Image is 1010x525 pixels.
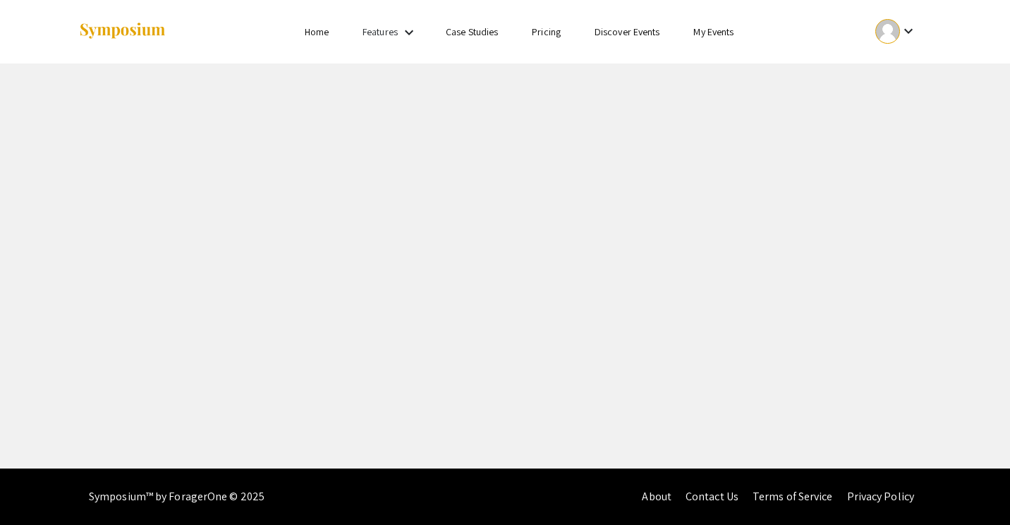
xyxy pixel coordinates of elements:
a: Contact Us [686,489,738,504]
a: Pricing [532,25,561,38]
mat-icon: Expand account dropdown [900,23,917,40]
button: Expand account dropdown [860,16,932,47]
div: Symposium™ by ForagerOne © 2025 [89,469,264,525]
a: My Events [693,25,734,38]
mat-icon: Expand Features list [401,24,418,41]
img: Symposium by ForagerOne [78,22,166,41]
a: Case Studies [446,25,498,38]
a: Home [305,25,329,38]
a: Discover Events [595,25,660,38]
a: About [642,489,671,504]
a: Terms of Service [753,489,833,504]
a: Privacy Policy [847,489,914,504]
a: Features [363,25,398,38]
